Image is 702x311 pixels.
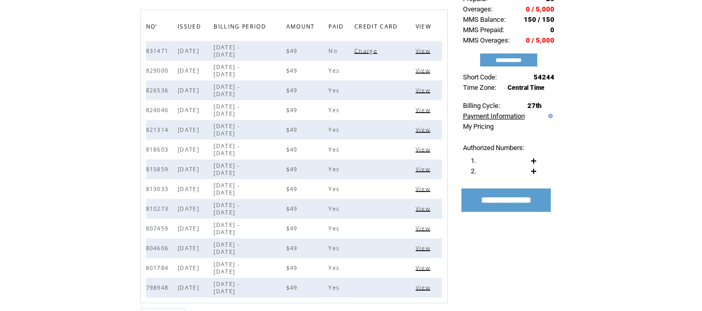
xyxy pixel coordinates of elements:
[178,23,204,29] a: ISSUED
[416,264,433,272] span: Click to view this bill
[546,114,553,118] img: help.gif
[416,185,433,193] span: Click to view this bill
[463,84,496,91] span: Time Zone:
[178,264,202,272] span: [DATE]
[354,47,380,55] span: Click to charge this bill
[178,284,202,291] span: [DATE]
[471,167,476,175] span: 2.
[178,225,202,232] span: [DATE]
[463,36,510,44] span: MMS Overages:
[214,201,240,216] span: [DATE] - [DATE]
[286,87,300,94] span: $49
[416,166,433,173] span: Click to view this bill
[214,142,240,157] span: [DATE] - [DATE]
[463,26,504,34] span: MMS Prepaid:
[416,264,433,271] a: View
[146,185,171,193] span: 813033
[178,245,202,252] span: [DATE]
[178,20,204,35] span: ISSUED
[286,166,300,173] span: $49
[463,5,493,13] span: Overages:
[286,20,317,35] span: AMOUNT
[146,205,171,212] span: 810273
[214,241,240,255] span: [DATE] - [DATE]
[214,83,240,98] span: [DATE] - [DATE]
[286,146,300,153] span: $49
[416,225,433,232] span: Click to view this bill
[416,87,433,93] a: View
[416,106,433,113] a: View
[416,20,434,35] span: VIEW
[416,205,433,211] a: View
[416,185,433,192] a: View
[214,44,240,58] span: [DATE] - [DATE]
[146,23,160,29] a: NO'
[214,23,269,29] a: BILLING PERIOD
[214,280,240,295] span: [DATE] - [DATE]
[286,264,300,272] span: $49
[526,36,554,44] span: 0 / 5,000
[286,126,300,133] span: $49
[178,87,202,94] span: [DATE]
[534,73,554,81] span: 54244
[146,225,171,232] span: 807459
[526,5,554,13] span: 0 / 5,000
[527,102,541,110] span: 27th
[178,185,202,193] span: [DATE]
[214,103,240,117] span: [DATE] - [DATE]
[416,225,433,231] a: View
[416,126,433,132] a: View
[416,166,433,172] a: View
[416,146,433,152] a: View
[524,16,554,23] span: 150 / 150
[416,67,433,74] span: Click to view this bill
[146,264,171,272] span: 801784
[146,146,171,153] span: 818603
[328,146,342,153] span: Yes
[146,166,171,173] span: 815859
[463,123,494,130] a: My Pricing
[286,245,300,252] span: $49
[328,20,346,35] span: PAID
[286,23,317,29] a: AMOUNT
[328,67,342,74] span: Yes
[550,26,554,34] span: 0
[328,264,342,272] span: Yes
[416,284,433,290] a: View
[328,284,342,291] span: Yes
[416,245,433,252] span: Click to view this bill
[178,205,202,212] span: [DATE]
[416,205,433,212] span: Click to view this bill
[328,166,342,173] span: Yes
[416,245,433,251] a: View
[416,106,433,114] span: Click to view this bill
[214,63,240,78] span: [DATE] - [DATE]
[146,126,171,133] span: 821314
[286,205,300,212] span: $49
[286,106,300,114] span: $49
[146,106,171,114] span: 824046
[146,47,171,55] span: 831471
[286,47,300,55] span: $49
[328,245,342,252] span: Yes
[146,67,171,74] span: 829000
[416,47,433,55] span: Click to view this bill
[146,284,171,291] span: 798948
[214,162,240,177] span: [DATE] - [DATE]
[214,182,240,196] span: [DATE] - [DATE]
[463,16,506,23] span: MMS Balance:
[286,185,300,193] span: $49
[214,261,240,275] span: [DATE] - [DATE]
[178,47,202,55] span: [DATE]
[328,106,342,114] span: Yes
[471,157,476,165] span: 1.
[328,185,342,193] span: Yes
[328,126,342,133] span: Yes
[214,123,240,137] span: [DATE] - [DATE]
[286,284,300,291] span: $49
[214,20,269,35] span: BILLING PERIOD
[354,47,380,53] a: Charge
[146,87,171,94] span: 826536
[286,67,300,74] span: $49
[463,102,500,110] span: Billing Cycle:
